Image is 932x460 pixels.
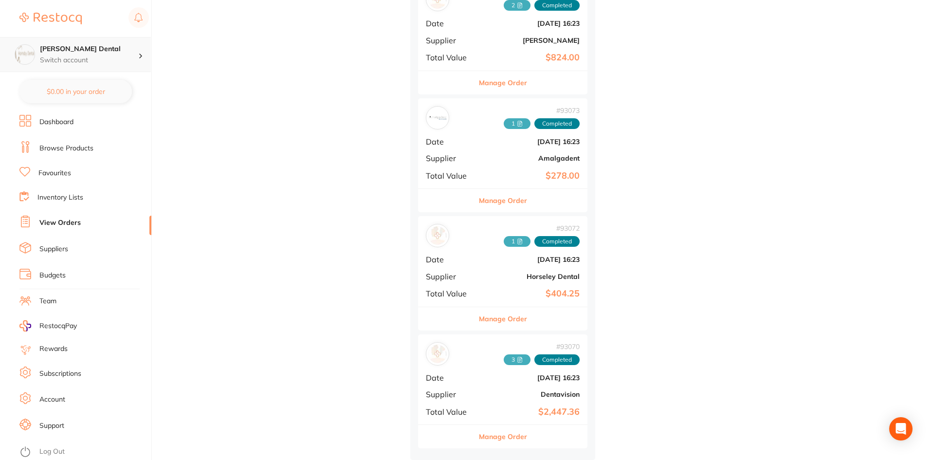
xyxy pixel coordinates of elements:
[428,109,447,127] img: Amalgadent
[534,354,580,365] span: Completed
[19,80,132,103] button: $0.00 in your order
[479,425,527,448] button: Manage Order
[504,354,530,365] span: Received
[426,390,475,399] span: Supplier
[482,374,580,382] b: [DATE] 16:23
[504,107,580,114] span: # 93073
[39,296,56,306] a: Team
[38,168,71,178] a: Favourites
[40,55,138,65] p: Switch account
[39,244,68,254] a: Suppliers
[479,307,527,331] button: Manage Order
[482,19,580,27] b: [DATE] 16:23
[39,369,81,379] a: Subscriptions
[482,171,580,181] b: $278.00
[39,271,66,280] a: Budgets
[19,7,82,30] a: Restocq Logo
[426,407,475,416] span: Total Value
[426,53,475,62] span: Total Value
[482,407,580,417] b: $2,447.36
[428,345,447,363] img: Dentavision
[482,154,580,162] b: Amalgadent
[19,444,148,460] button: Log Out
[504,236,530,247] span: Received
[482,37,580,44] b: [PERSON_NAME]
[534,118,580,129] span: Completed
[426,19,475,28] span: Date
[482,289,580,299] b: $404.25
[889,417,913,441] div: Open Intercom Messenger
[482,273,580,280] b: Horseley Dental
[428,226,447,245] img: Horseley Dental
[15,45,35,64] img: Hornsby Dental
[426,137,475,146] span: Date
[482,138,580,146] b: [DATE] 16:23
[479,189,527,212] button: Manage Order
[19,13,82,24] img: Restocq Logo
[504,224,580,232] span: # 93072
[426,171,475,180] span: Total Value
[504,343,580,350] span: # 93070
[39,218,81,228] a: View Orders
[39,117,73,127] a: Dashboard
[426,154,475,163] span: Supplier
[40,44,138,54] h4: Hornsby Dental
[19,320,77,331] a: RestocqPay
[479,71,527,94] button: Manage Order
[482,53,580,63] b: $824.00
[37,193,83,202] a: Inventory Lists
[426,36,475,45] span: Supplier
[426,272,475,281] span: Supplier
[39,395,65,405] a: Account
[426,373,475,382] span: Date
[426,255,475,264] span: Date
[39,144,93,153] a: Browse Products
[39,321,77,331] span: RestocqPay
[39,344,68,354] a: Rewards
[534,236,580,247] span: Completed
[426,289,475,298] span: Total Value
[39,421,64,431] a: Support
[504,118,530,129] span: Received
[19,320,31,331] img: RestocqPay
[482,390,580,398] b: Dentavision
[482,256,580,263] b: [DATE] 16:23
[39,447,65,457] a: Log Out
